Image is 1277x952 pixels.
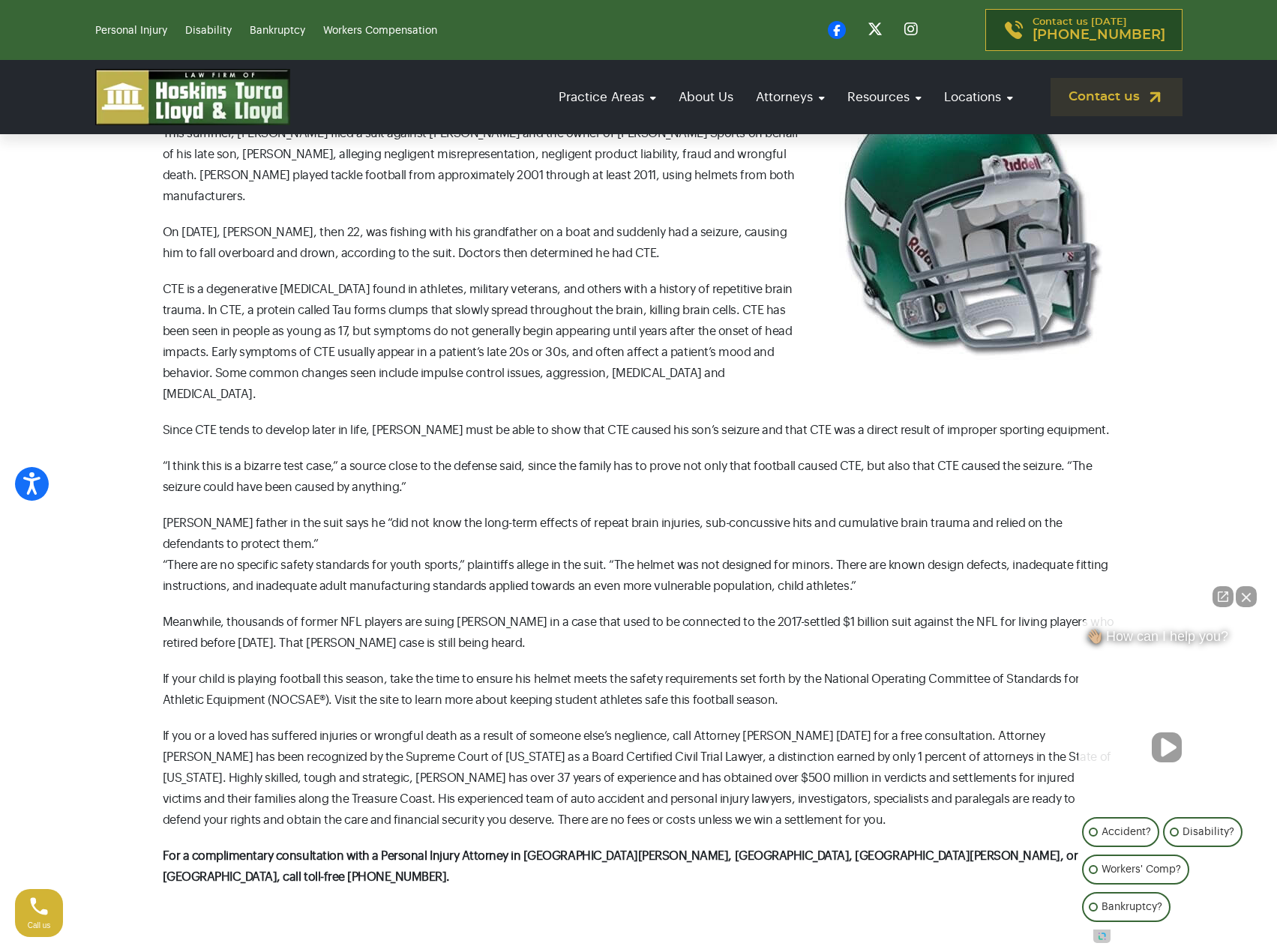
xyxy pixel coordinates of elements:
a: Bankruptcy [250,25,305,36]
a: Personal Injury [95,25,167,36]
a: About Us [671,76,741,118]
p: This summer, [PERSON_NAME] filed a suit against [PERSON_NAME] and the owner of [PERSON_NAME] Spor... [163,123,1115,207]
span: Call us [28,921,51,930]
p: Bankruptcy? [1102,898,1162,916]
span: [PHONE_NUMBER] [1033,28,1165,43]
a: Contact us [1051,78,1183,116]
p: CTE is a degenerative [MEDICAL_DATA] found in athletes, military veterans, and others with a hist... [163,279,1115,405]
a: Attorneys [748,76,832,118]
div: 👋🏼 How can I help you? [1078,628,1255,652]
a: Open intaker chat [1093,930,1111,943]
img: logo [95,69,290,125]
a: Contact us [DATE][PHONE_NUMBER] [985,9,1183,51]
a: Locations [937,76,1021,118]
a: Practice Areas [551,76,664,118]
p: Contact us [DATE] [1033,17,1165,43]
img: Image courtesy: Scienceblogs.com [815,66,1115,366]
p: Disability? [1183,823,1234,841]
a: Open direct chat [1213,586,1234,607]
a: Resources [840,76,929,118]
a: Disability [185,25,232,36]
a: Workers Compensation [323,25,437,36]
p: Workers' Comp? [1102,861,1181,879]
p: Accident? [1102,823,1151,841]
button: Close Intaker Chat Widget [1236,586,1257,607]
p: “I think this is a bizarre test case,” a source close to the defense said, since the family has t... [163,456,1115,498]
strong: For a complimentary consultation with a Personal Injury Attorney in [GEOGRAPHIC_DATA][PERSON_NAME... [163,850,1078,883]
button: Unmute video [1152,732,1182,762]
p: Since CTE tends to develop later in life, [PERSON_NAME] must be able to show that CTE caused his ... [163,420,1115,441]
p: If you or a loved has suffered injuries or wrongful death as a result of someone else’s neglience... [163,726,1115,831]
p: Meanwhile, thousands of former NFL players are suing [PERSON_NAME] in a case that used to be conn... [163,612,1115,654]
p: If your child is playing football this season, take the time to ensure his helmet meets the safet... [163,669,1115,711]
p: On [DATE], [PERSON_NAME], then 22, was fishing with his grandfather on a boat and suddenly had a ... [163,222,1115,264]
p: [PERSON_NAME] father in the suit says he “did not know the long-term effects of repeat brain inju... [163,513,1115,597]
